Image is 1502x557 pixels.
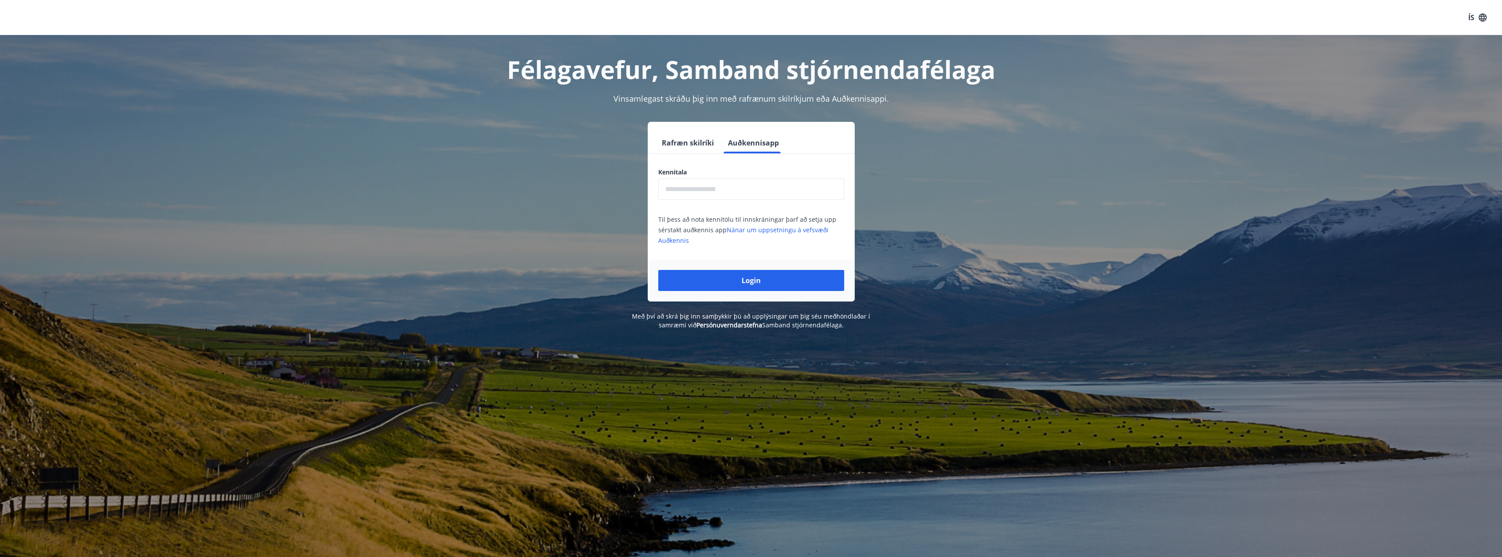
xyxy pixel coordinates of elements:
span: Til þess að nota kennitölu til innskráningar þarf að setja upp sérstakt auðkennis app [658,215,836,245]
span: Með því að skrá þig inn samþykkir þú að upplýsingar um þig séu meðhöndlaðar í samræmi við Samband... [632,312,870,329]
span: Vinsamlegast skráðu þig inn með rafrænum skilríkjum eða Auðkennisappi. [614,93,889,104]
button: Rafræn skilríki [658,132,717,153]
button: Auðkennisapp [724,132,782,153]
a: Persónuverndarstefna [696,321,762,329]
label: Kennitala [658,168,844,177]
button: Login [658,270,844,291]
button: ÍS [1463,10,1491,25]
a: Nánar um uppsetningu á vefsvæði Auðkennis [658,226,828,245]
h1: Félagavefur, Samband stjórnendafélaga [446,53,1056,86]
